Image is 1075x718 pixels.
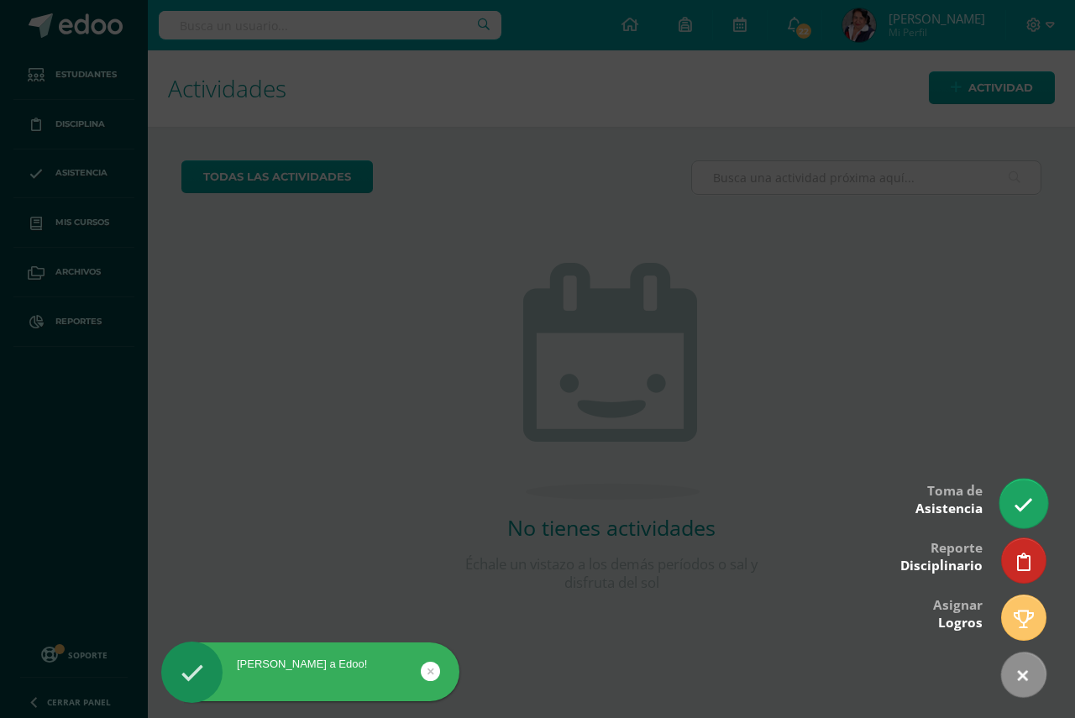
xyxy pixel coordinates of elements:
span: Asistencia [915,500,983,517]
div: Asignar [933,585,983,640]
span: Disciplinario [900,557,983,574]
span: Logros [938,614,983,632]
div: Toma de [915,471,983,526]
div: Reporte [900,528,983,583]
div: [PERSON_NAME] a Edoo! [161,657,459,672]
